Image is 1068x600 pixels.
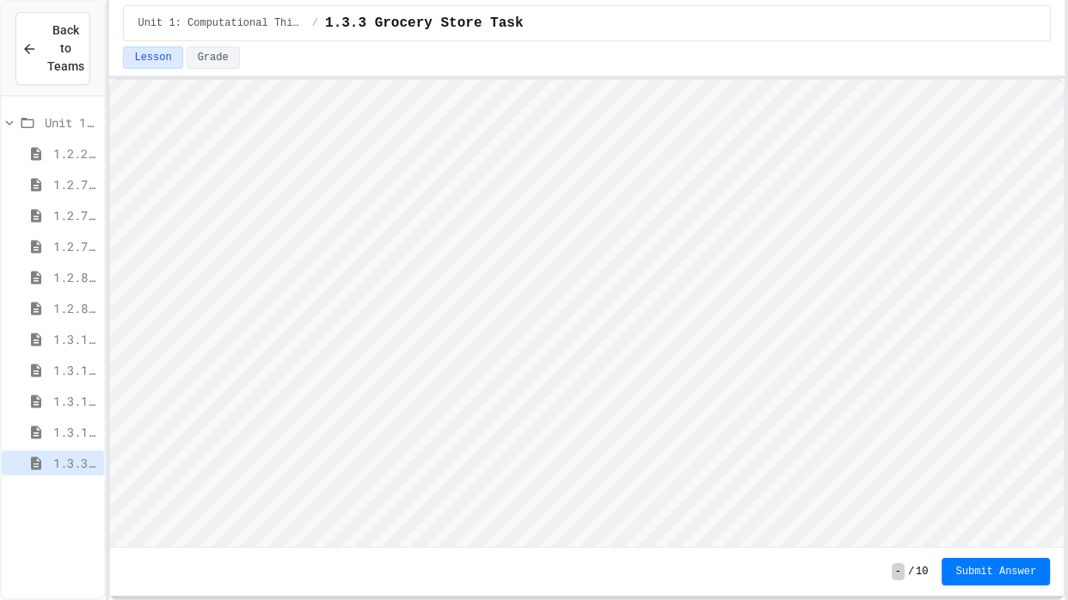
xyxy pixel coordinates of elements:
span: / [908,565,914,579]
span: 1.3.1 Iteration Patterns/Trends [53,392,97,410]
span: Back to Teams [47,21,84,76]
span: 1.2.7 PB & J Sequencing [53,175,97,193]
span: / [312,16,318,30]
span: 1.3.3 Grocery Store Task [325,13,523,34]
span: 1.3.1 Combined Algorithims [53,423,97,441]
button: Lesson [123,46,182,69]
span: 1.3.1 Selection Patterns/Trends [53,361,97,379]
span: 1.3.3 Grocery Store Task [53,454,97,472]
span: 1.2.8 Task 2 [53,299,97,317]
span: - [892,563,905,580]
button: Submit Answer [942,558,1050,585]
button: Back to Teams [15,12,90,85]
span: Submit Answer [955,565,1036,579]
span: 1.3.1 Sequencing Patterns/Trends [53,330,97,348]
span: 1.2.7 Iteration [53,237,97,255]
iframe: Snap! Programming Environment [110,80,1064,547]
span: 1.2.2 Variable Types [53,144,97,162]
span: 1.2.7 Selection [53,206,97,224]
span: Unit 1: Computational Thinking and Problem Solving [138,16,304,30]
span: Unit 1: Computational Thinking and Problem Solving [45,113,97,132]
span: 1.2.8 Task 1 [53,268,97,286]
button: Grade [187,46,240,69]
span: 10 [916,565,928,579]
